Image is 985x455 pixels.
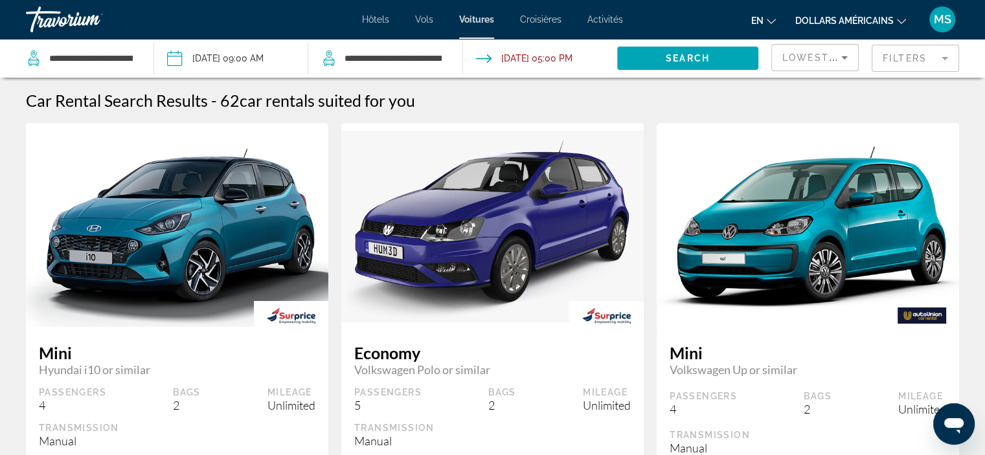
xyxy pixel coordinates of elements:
[362,14,389,25] a: Hôtels
[354,362,631,377] span: Volkswagen Polo or similar
[26,3,155,36] a: Travorium
[39,422,315,434] div: Transmission
[354,386,422,398] div: Passengers
[898,390,946,402] div: Mileage
[804,390,832,402] div: Bags
[476,39,572,78] button: Drop-off date: Sep 21, 2025 05:00 PM
[670,343,946,362] span: Mini
[167,39,264,78] button: Pickup date: Sep 15, 2025 09:00 AM
[240,91,415,110] span: car rentals suited for you
[587,14,623,25] a: Activités
[569,301,644,330] img: SURPRICE
[670,362,946,377] span: Volkswagen Up or similar
[39,386,106,398] div: Passengers
[267,398,315,412] div: Unlimited
[211,91,217,110] span: -
[39,343,315,362] span: Mini
[39,398,106,412] div: 4
[933,403,975,445] iframe: Bouton de lancement de la fenêtre de messagerie
[254,301,328,330] img: SURPRICE
[173,398,201,412] div: 2
[617,47,758,70] button: Search
[488,386,516,398] div: Bags
[898,402,946,416] div: Unlimited
[666,53,710,63] span: Search
[872,44,959,72] button: Filter
[583,386,631,398] div: Mileage
[670,441,946,455] div: Manual
[657,126,959,327] img: primary.png
[354,398,422,412] div: 5
[795,16,894,26] font: dollars américains
[583,398,631,412] div: Unlimited
[885,301,959,330] img: AUTO-UNION
[520,14,561,25] a: Croisières
[751,16,764,26] font: en
[751,11,776,30] button: Changer de langue
[39,362,315,377] span: Hyundai i10 or similar
[26,126,328,327] img: primary.png
[173,386,201,398] div: Bags
[354,434,631,448] div: Manual
[804,402,832,416] div: 2
[488,398,516,412] div: 2
[39,434,315,448] div: Manual
[26,91,208,110] h1: Car Rental Search Results
[795,11,906,30] button: Changer de devise
[267,386,315,398] div: Mileage
[354,343,631,362] span: Economy
[670,402,737,416] div: 4
[415,14,433,25] a: Vols
[670,390,737,402] div: Passengers
[354,422,631,434] div: Transmission
[782,50,848,65] mat-select: Sort by
[670,429,946,441] div: Transmission
[782,52,865,63] span: Lowest Price
[341,131,644,322] img: primary.png
[934,12,951,26] font: MS
[925,6,959,33] button: Menu utilisateur
[459,14,494,25] a: Voitures
[220,91,415,110] h2: 62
